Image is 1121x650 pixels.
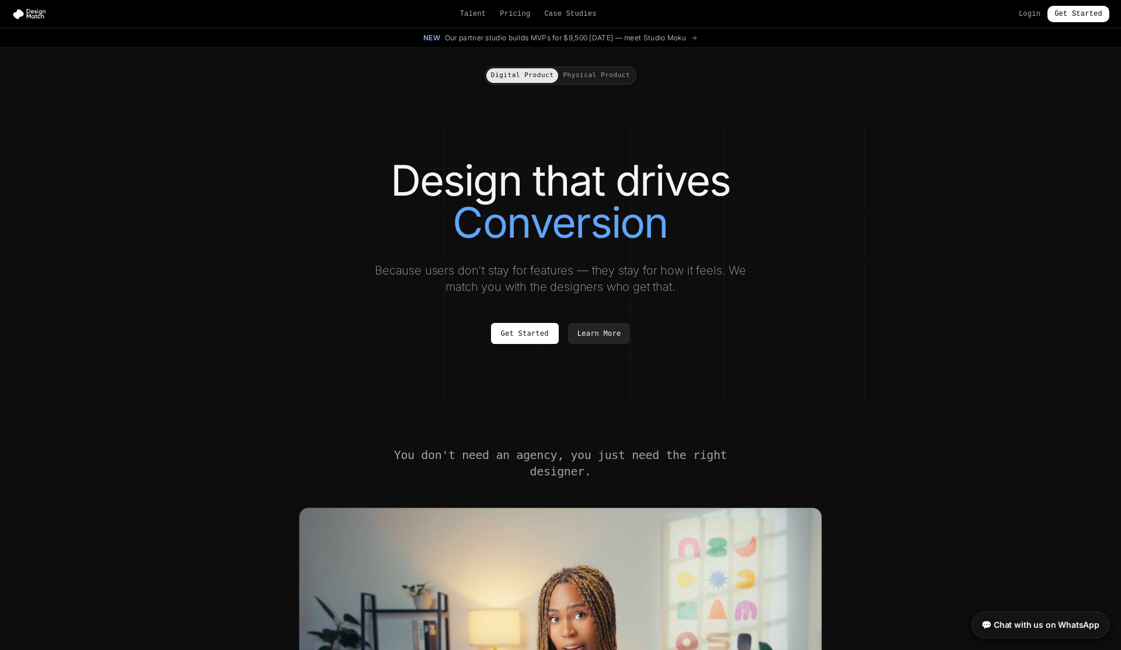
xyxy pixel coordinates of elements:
[972,611,1109,638] a: 💬 Chat with us on WhatsApp
[1047,6,1109,22] a: Get Started
[364,262,757,295] p: Because users don't stay for features — they stay for how it feels. We match you with the designe...
[500,9,530,19] a: Pricing
[12,8,51,20] img: Design Match
[392,447,729,479] h2: You don't need an agency, you just need the right designer.
[568,323,631,344] a: Learn More
[544,9,596,19] a: Case Studies
[234,159,887,244] h1: Design that drives
[460,9,486,19] a: Talent
[445,33,686,43] span: Our partner studio builds MVPs for $9,500 [DATE] — meet Studio Moku
[486,68,559,83] button: Digital Product
[452,201,668,244] span: Conversion
[558,68,635,83] button: Physical Product
[1019,9,1040,19] a: Login
[491,323,559,344] a: Get Started
[423,33,440,43] span: New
